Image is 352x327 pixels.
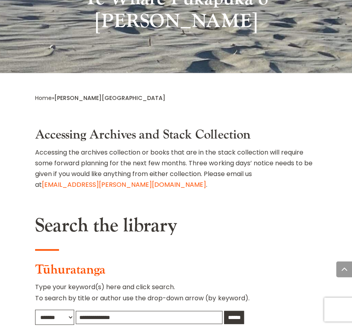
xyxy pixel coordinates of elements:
p: Accessing the archives collection or books that are in the stack collection will require some for... [35,147,317,190]
span: » [35,94,165,102]
h2: Search the library [35,214,317,241]
h3: Accessing Archives and Stack Collection [35,127,317,147]
p: Type your keyword(s) here and click search. To search by title or author use the drop-down arrow ... [35,281,317,309]
a: Home [35,94,52,102]
h3: Tūhuratanga [35,262,317,281]
a: [EMAIL_ADDRESS][PERSON_NAME][DOMAIN_NAME] [42,180,206,189]
span: [PERSON_NAME][GEOGRAPHIC_DATA] [54,94,165,102]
